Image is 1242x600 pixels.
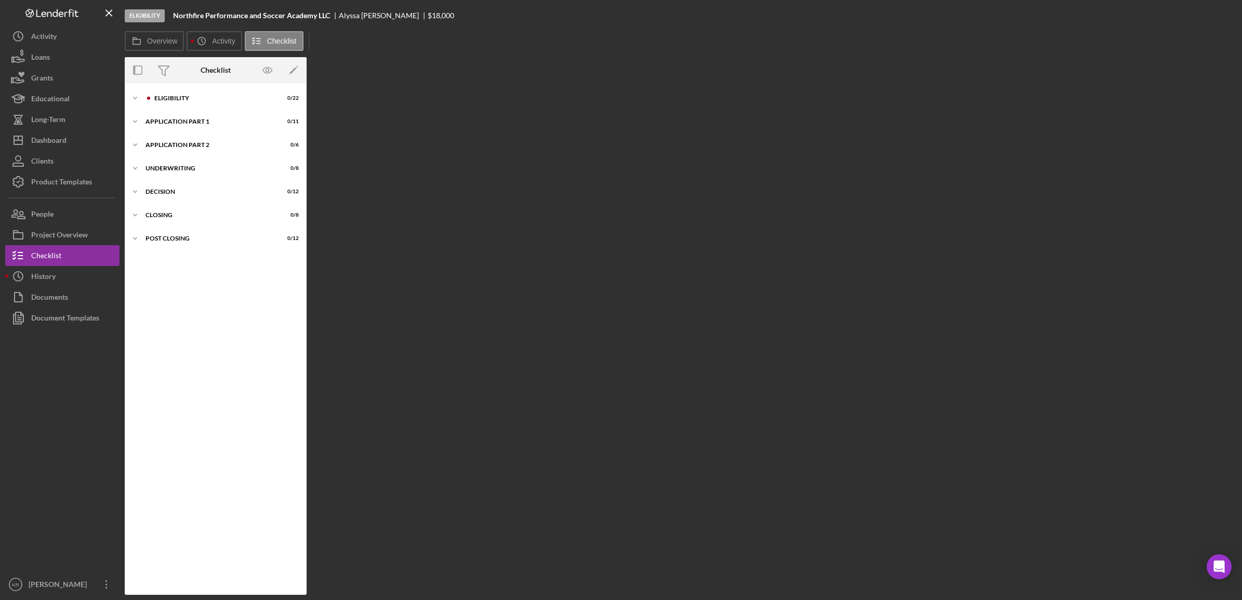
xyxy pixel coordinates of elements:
div: Decision [146,189,273,195]
button: Document Templates [5,308,120,328]
div: Documents [31,287,68,310]
button: Project Overview [5,224,120,245]
div: Application Part 2 [146,142,273,148]
button: History [5,266,120,287]
button: Educational [5,88,120,109]
div: 0 / 6 [280,142,299,148]
div: 0 / 11 [280,118,299,125]
button: Clients [5,151,120,171]
div: [PERSON_NAME] [26,574,94,597]
button: Checklist [5,245,120,266]
div: Long-Term [31,109,65,132]
text: KR [12,582,19,588]
button: People [5,204,120,224]
label: Overview [147,37,177,45]
div: Closing [146,212,273,218]
div: 0 / 12 [280,189,299,195]
b: Northfire Performance and Soccer Academy LLC [173,11,330,20]
div: People [31,204,54,227]
div: 0 / 8 [280,165,299,171]
div: Educational [31,88,70,112]
div: Clients [31,151,54,174]
div: Underwriting [146,165,273,171]
button: Product Templates [5,171,120,192]
div: Product Templates [31,171,92,195]
div: Grants [31,68,53,91]
label: Activity [212,37,235,45]
div: Project Overview [31,224,88,248]
div: Document Templates [31,308,99,331]
div: 0 / 22 [280,95,299,101]
div: 0 / 8 [280,212,299,218]
button: Dashboard [5,130,120,151]
button: KR[PERSON_NAME] [5,574,120,595]
button: Loans [5,47,120,68]
div: Eligibility [154,95,273,101]
div: Post Closing [146,235,273,242]
div: Loans [31,47,50,70]
div: Alyssa [PERSON_NAME] [339,11,428,20]
button: Activity [5,26,120,47]
div: Eligibility [125,9,165,22]
button: Long-Term [5,109,120,130]
div: 0 / 12 [280,235,299,242]
div: Dashboard [31,130,67,153]
button: Grants [5,68,120,88]
div: Checklist [31,245,61,269]
div: Open Intercom Messenger [1207,554,1232,579]
button: Activity [187,31,242,51]
label: Checklist [267,37,297,45]
div: Activity [31,26,57,49]
button: Overview [125,31,184,51]
button: Documents [5,287,120,308]
span: $18,000 [428,11,454,20]
div: History [31,266,56,289]
div: Application Part 1 [146,118,273,125]
button: Checklist [245,31,303,51]
div: Checklist [201,66,231,74]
